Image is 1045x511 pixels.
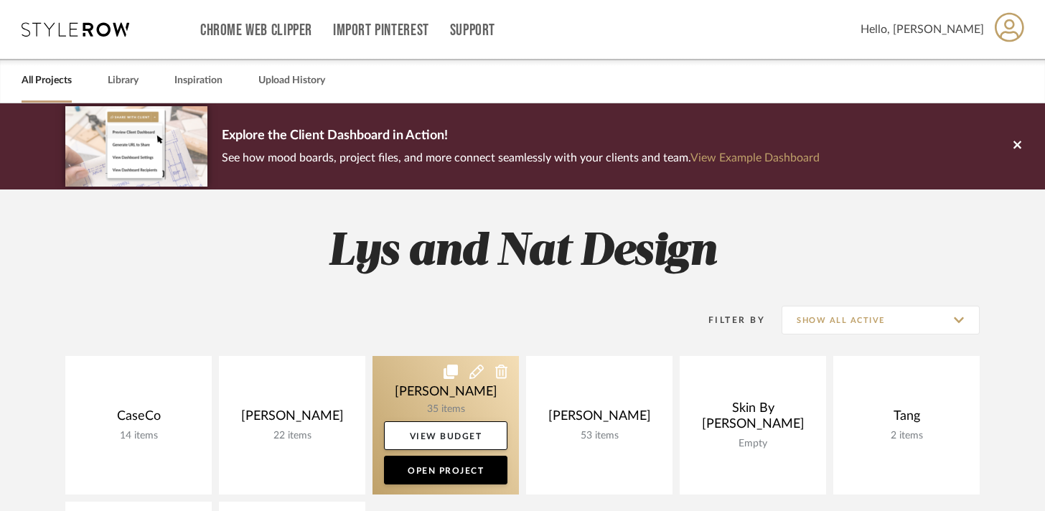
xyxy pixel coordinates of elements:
[384,421,507,450] a: View Budget
[222,125,820,148] p: Explore the Client Dashboard in Action!
[174,71,222,90] a: Inspiration
[450,24,495,37] a: Support
[690,313,765,327] div: Filter By
[690,152,820,164] a: View Example Dashboard
[65,106,207,186] img: d5d033c5-7b12-40c2-a960-1ecee1989c38.png
[22,71,72,90] a: All Projects
[200,24,312,37] a: Chrome Web Clipper
[77,430,200,442] div: 14 items
[108,71,139,90] a: Library
[845,430,968,442] div: 2 items
[538,430,661,442] div: 53 items
[691,400,815,438] div: Skin By [PERSON_NAME]
[384,456,507,484] a: Open Project
[230,430,354,442] div: 22 items
[77,408,200,430] div: CaseCo
[230,408,354,430] div: [PERSON_NAME]
[538,408,661,430] div: [PERSON_NAME]
[222,148,820,168] p: See how mood boards, project files, and more connect seamlessly with your clients and team.
[333,24,429,37] a: Import Pinterest
[6,225,1039,279] h2: Lys and Nat Design
[691,438,815,450] div: Empty
[861,21,984,38] span: Hello, [PERSON_NAME]
[258,71,325,90] a: Upload History
[845,408,968,430] div: Tang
